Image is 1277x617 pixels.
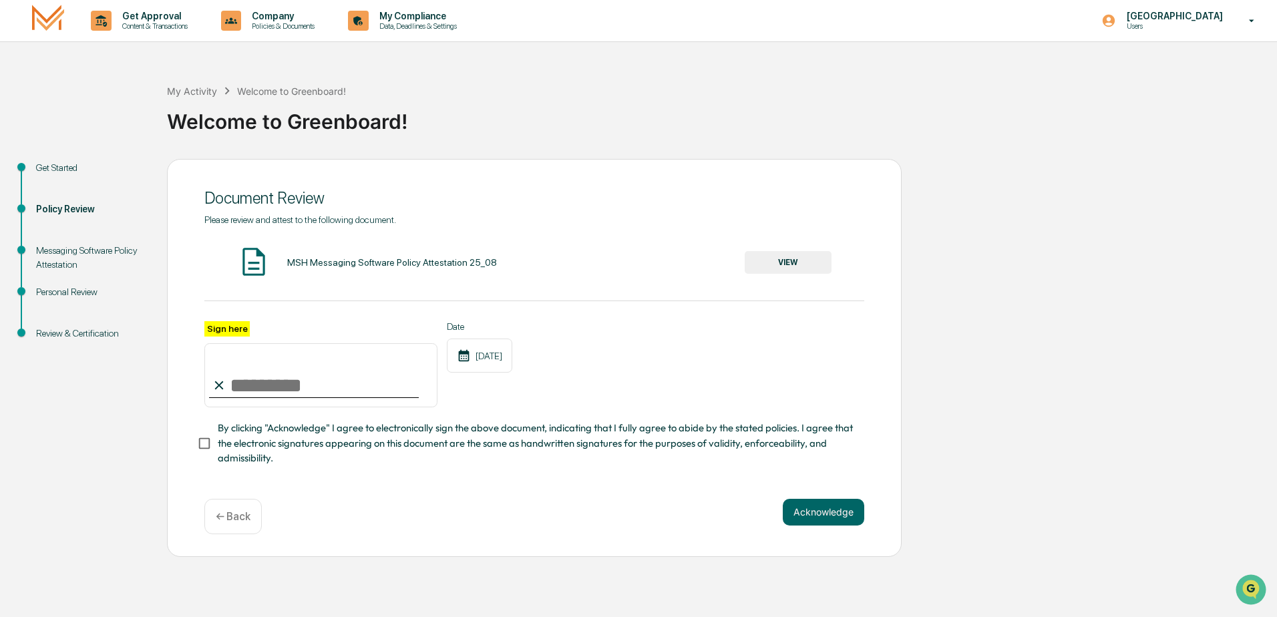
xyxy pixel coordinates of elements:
img: logo [32,5,64,36]
a: 🖐️Preclearance [8,163,92,187]
div: Welcome to Greenboard! [237,85,346,97]
p: Users [1116,21,1230,31]
label: Date [447,321,512,332]
div: Get Started [36,161,146,175]
img: Document Icon [237,245,270,278]
div: MSH Messaging Software Policy Attestation 25_08 [287,257,497,268]
p: [GEOGRAPHIC_DATA] [1116,11,1230,21]
div: 🔎 [13,195,24,206]
span: Please review and attest to the following document. [204,214,396,225]
p: Policies & Documents [241,21,321,31]
button: Start new chat [227,106,243,122]
div: 🗄️ [97,170,108,180]
span: By clicking "Acknowledge" I agree to electronically sign the above document, indicating that I fu... [218,421,854,465]
div: [DATE] [447,339,512,373]
span: Pylon [133,226,162,236]
p: How can we help? [13,28,243,49]
div: My Activity [167,85,217,97]
iframe: Open customer support [1234,573,1270,609]
div: Welcome to Greenboard! [167,99,1270,134]
p: Get Approval [112,11,194,21]
a: 🔎Data Lookup [8,188,89,212]
div: Document Review [204,188,864,208]
img: 1746055101610-c473b297-6a78-478c-a979-82029cc54cd1 [13,102,37,126]
label: Sign here [204,321,250,337]
div: Personal Review [36,285,146,299]
p: Data, Deadlines & Settings [369,21,464,31]
p: Company [241,11,321,21]
span: Preclearance [27,168,86,182]
button: VIEW [745,251,832,274]
p: ← Back [216,510,250,523]
div: We're available if you need us! [45,116,169,126]
div: Start new chat [45,102,219,116]
div: Review & Certification [36,327,146,341]
div: 🖐️ [13,170,24,180]
div: Messaging Software Policy Attestation [36,244,146,272]
span: Data Lookup [27,194,84,207]
p: My Compliance [369,11,464,21]
a: Powered byPylon [94,226,162,236]
a: 🗄️Attestations [92,163,171,187]
div: Policy Review [36,202,146,216]
span: Attestations [110,168,166,182]
button: Acknowledge [783,499,864,526]
p: Content & Transactions [112,21,194,31]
